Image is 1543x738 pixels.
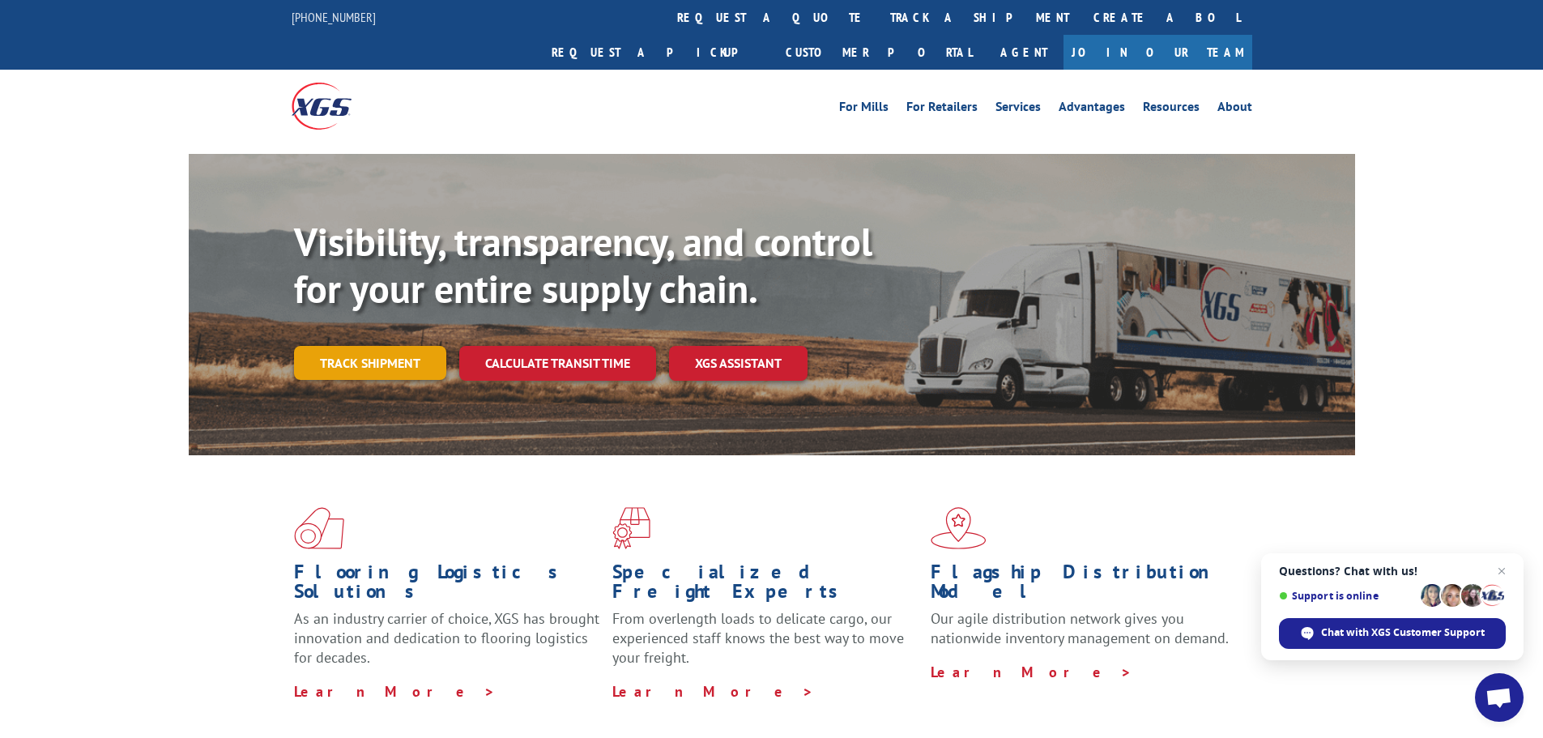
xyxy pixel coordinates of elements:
img: xgs-icon-flagship-distribution-model-red [931,507,987,549]
a: Track shipment [294,346,446,380]
a: About [1217,100,1252,118]
a: XGS ASSISTANT [669,346,808,381]
div: Chat with XGS Customer Support [1279,618,1506,649]
p: From overlength loads to delicate cargo, our experienced staff knows the best way to move your fr... [612,609,919,681]
a: [PHONE_NUMBER] [292,9,376,25]
span: As an industry carrier of choice, XGS has brought innovation and dedication to flooring logistics... [294,609,599,667]
a: Learn More > [931,663,1132,681]
span: Our agile distribution network gives you nationwide inventory management on demand. [931,609,1229,647]
a: Learn More > [612,682,814,701]
a: Calculate transit time [459,346,656,381]
a: Resources [1143,100,1200,118]
b: Visibility, transparency, and control for your entire supply chain. [294,216,872,314]
span: Close chat [1492,561,1511,581]
img: xgs-icon-total-supply-chain-intelligence-red [294,507,344,549]
a: Advantages [1059,100,1125,118]
span: Chat with XGS Customer Support [1321,625,1485,640]
a: Request a pickup [539,35,774,70]
div: Open chat [1475,673,1524,722]
img: xgs-icon-focused-on-flooring-red [612,507,650,549]
a: Customer Portal [774,35,984,70]
h1: Flooring Logistics Solutions [294,562,600,609]
span: Support is online [1279,590,1415,602]
h1: Specialized Freight Experts [612,562,919,609]
a: For Retailers [906,100,978,118]
h1: Flagship Distribution Model [931,562,1237,609]
a: Services [995,100,1041,118]
span: Questions? Chat with us! [1279,565,1506,578]
a: Learn More > [294,682,496,701]
a: Join Our Team [1063,35,1252,70]
a: For Mills [839,100,889,118]
a: Agent [984,35,1063,70]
